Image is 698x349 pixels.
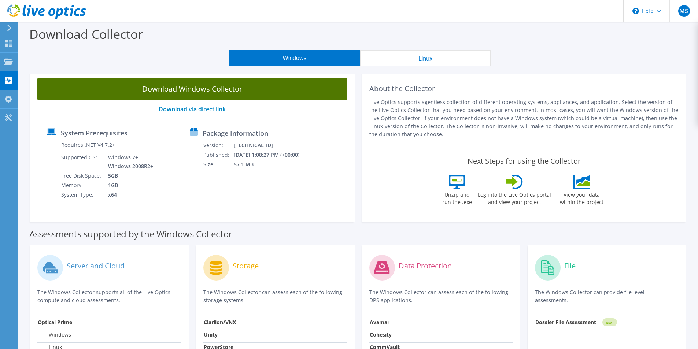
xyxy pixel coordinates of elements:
[203,288,347,304] p: The Windows Collector can assess each of the following storage systems.
[38,331,71,338] label: Windows
[535,319,596,326] strong: Dossier File Assessment
[38,319,72,326] strong: Optical Prime
[399,262,452,270] label: Data Protection
[233,141,309,150] td: [TECHNICAL_ID]
[233,262,259,270] label: Storage
[103,153,155,171] td: Windows 7+ Windows 2008R2+
[61,141,115,149] label: Requires .NET V4.7.2+
[229,50,360,66] button: Windows
[103,171,155,181] td: 5GB
[369,98,679,138] p: Live Optics supports agentless collection of different operating systems, appliances, and applica...
[103,190,155,200] td: x64
[203,130,268,137] label: Package Information
[61,190,103,200] td: System Type:
[203,160,233,169] td: Size:
[37,78,347,100] a: Download Windows Collector
[477,189,551,206] label: Log into the Live Optics portal and view your project
[204,331,218,338] strong: Unity
[678,5,690,17] span: MS
[370,319,389,326] strong: Avamar
[61,129,128,137] label: System Prerequisites
[369,288,513,304] p: The Windows Collector can assess each of the following DPS applications.
[67,262,125,270] label: Server and Cloud
[360,50,491,66] button: Linux
[233,160,309,169] td: 57.1 MB
[440,189,474,206] label: Unzip and run the .exe
[61,153,103,171] td: Supported OS:
[29,26,143,42] label: Download Collector
[606,320,613,324] tspan: NEW!
[535,288,679,304] p: The Windows Collector can provide file level assessments.
[369,84,679,93] h2: About the Collector
[29,230,232,238] label: Assessments supported by the Windows Collector
[204,319,236,326] strong: Clariion/VNX
[103,181,155,190] td: 1GB
[203,150,233,160] td: Published:
[233,150,309,160] td: [DATE] 1:08:27 PM (+00:00)
[370,331,392,338] strong: Cohesity
[61,171,103,181] td: Free Disk Space:
[564,262,576,270] label: File
[61,181,103,190] td: Memory:
[159,105,226,113] a: Download via direct link
[468,157,581,166] label: Next Steps for using the Collector
[632,8,639,14] svg: \n
[555,189,608,206] label: View your data within the project
[203,141,233,150] td: Version:
[37,288,181,304] p: The Windows Collector supports all of the Live Optics compute and cloud assessments.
